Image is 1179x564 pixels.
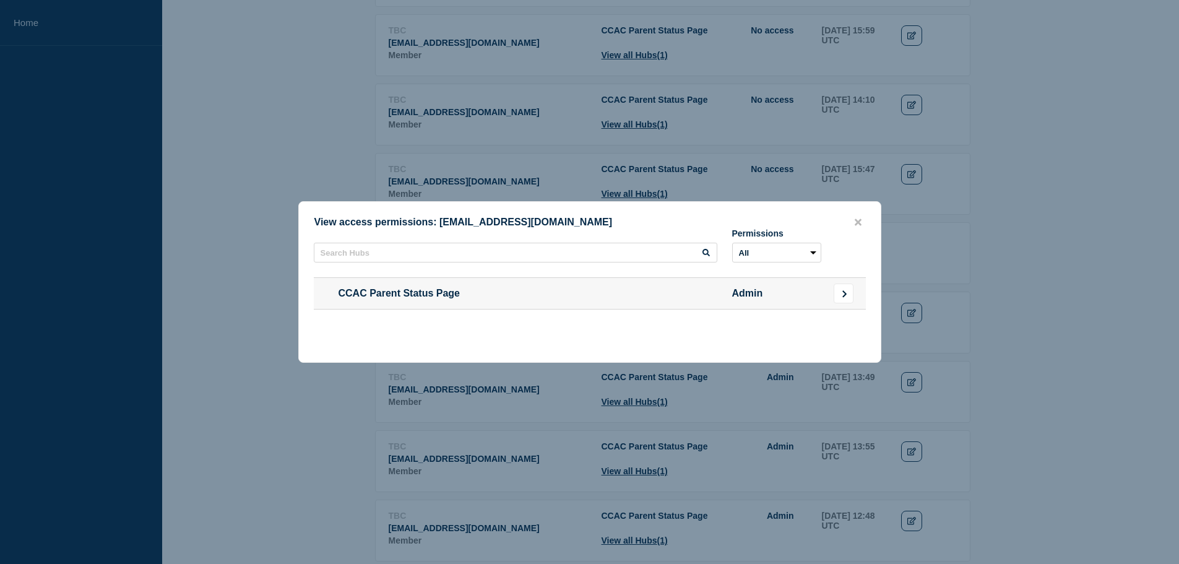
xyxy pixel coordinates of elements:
[732,228,821,238] div: Permissions
[314,288,717,299] span: CCAC Parent Status Page
[851,217,865,228] button: close button
[299,217,881,228] div: View access permissions: [EMAIL_ADDRESS][DOMAIN_NAME]
[314,243,717,262] input: Search Hubs
[834,284,853,303] button: Go to Connected Hubs
[732,288,821,299] span: Admin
